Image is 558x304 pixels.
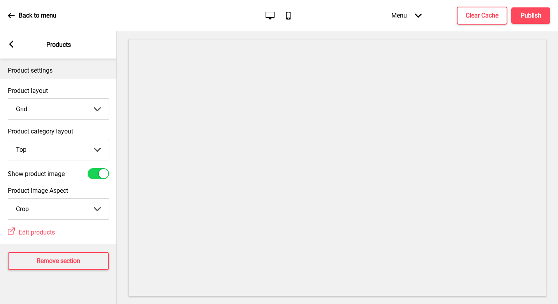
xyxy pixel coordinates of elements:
[8,87,109,94] label: Product layout
[521,11,541,20] h4: Publish
[8,170,65,178] label: Show product image
[8,5,56,26] a: Back to menu
[46,41,71,49] p: Products
[457,7,507,25] button: Clear Cache
[19,229,55,236] span: Edit products
[8,252,109,270] button: Remove section
[8,187,109,194] label: Product Image Aspect
[8,128,109,135] label: Product category layout
[466,11,498,20] h4: Clear Cache
[19,11,56,20] p: Back to menu
[8,66,109,75] p: Product settings
[384,4,430,27] div: Menu
[15,229,55,236] a: Edit products
[511,7,550,24] button: Publish
[37,257,80,265] h4: Remove section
